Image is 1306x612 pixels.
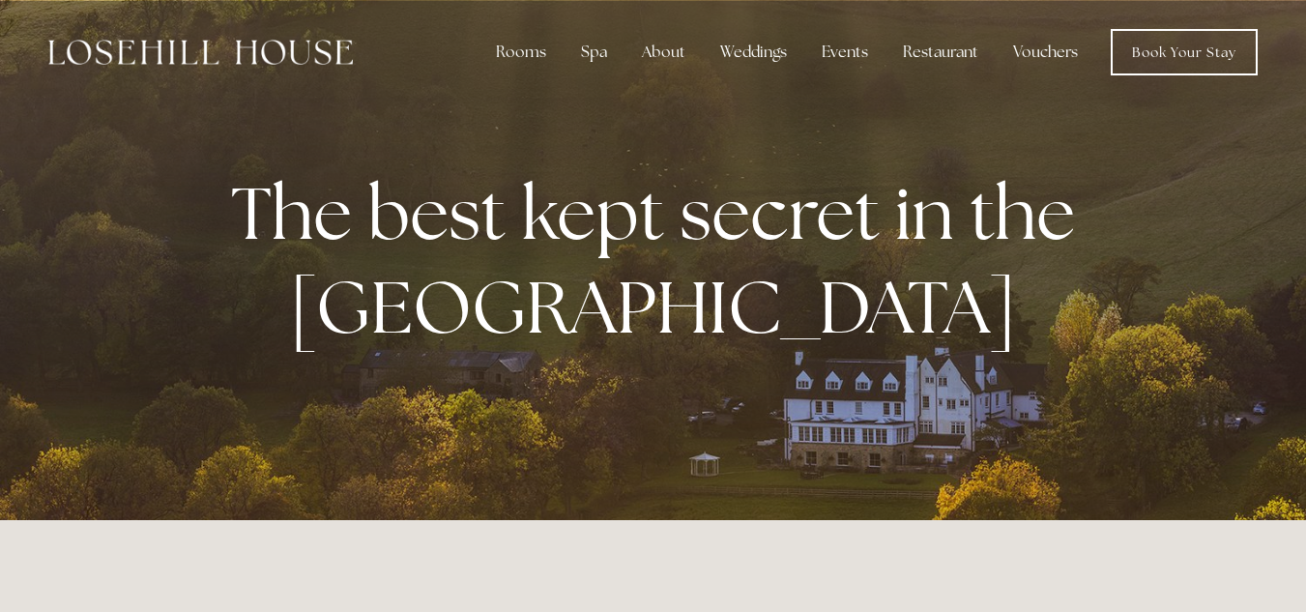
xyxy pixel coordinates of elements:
[231,165,1090,355] strong: The best kept secret in the [GEOGRAPHIC_DATA]
[626,33,701,72] div: About
[480,33,562,72] div: Rooms
[566,33,623,72] div: Spa
[998,33,1093,72] a: Vouchers
[48,40,353,65] img: Losehill House
[1111,29,1258,75] a: Book Your Stay
[705,33,802,72] div: Weddings
[806,33,884,72] div: Events
[887,33,994,72] div: Restaurant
